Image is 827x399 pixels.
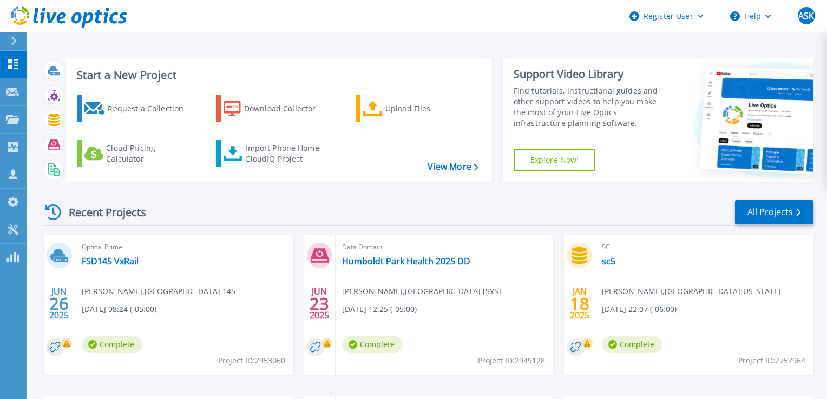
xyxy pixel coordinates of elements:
[478,355,545,367] span: Project ID: 2949128
[342,303,417,315] span: [DATE] 12:25 (-05:00)
[602,303,677,315] span: [DATE] 22:07 (-06:00)
[108,98,194,119] div: Request a Collection
[309,284,330,323] div: JUN 2025
[82,241,287,253] span: Optical Prime
[428,162,478,172] a: View More
[82,285,235,297] span: [PERSON_NAME] , [GEOGRAPHIC_DATA] 145
[342,336,403,353] span: Complete
[514,67,670,81] div: Support Video Library
[106,143,193,164] div: Cloud Pricing Calculator
[602,336,662,353] span: Complete
[216,95,337,122] a: Download Collector
[385,98,472,119] div: Upload Files
[310,299,329,308] span: 23
[602,285,781,297] span: [PERSON_NAME] , [GEOGRAPHIC_DATA][US_STATE]
[49,284,69,323] div: JUN 2025
[570,299,589,308] span: 18
[49,299,69,308] span: 26
[82,336,142,353] span: Complete
[77,95,198,122] a: Request a Collection
[245,143,330,164] div: Import Phone Home CloudIQ Project
[569,284,590,323] div: JAN 2025
[342,241,547,253] span: Data Domain
[514,149,596,171] a: Explore Now!
[82,256,139,267] a: FSD145 VxRail
[738,355,805,367] span: Project ID: 2757964
[798,11,814,20] span: ASK
[77,69,478,81] h3: Start a New Project
[735,200,813,224] a: All Projects
[77,140,198,167] a: Cloud Pricing Calculator
[82,303,156,315] span: [DATE] 08:24 (-05:00)
[244,98,331,119] div: Download Collector
[342,256,470,267] a: Humboldt Park Health 2025 DD
[602,241,807,253] span: SC
[356,95,476,122] a: Upload Files
[342,285,501,297] span: [PERSON_NAME] , [GEOGRAPHIC_DATA] [SYS]
[514,85,670,129] div: Find tutorials, instructional guides and other support videos to help you make the most of your L...
[42,199,161,225] div: Recent Projects
[602,256,615,267] a: sc5
[218,355,285,367] span: Project ID: 2953060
